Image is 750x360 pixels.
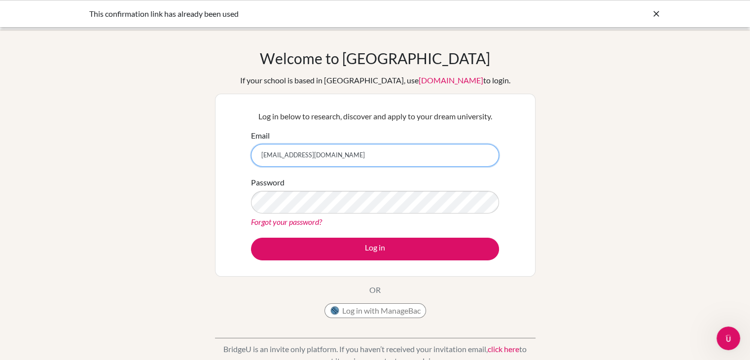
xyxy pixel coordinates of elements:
[324,303,426,318] button: Log in with ManageBac
[251,177,285,188] label: Password
[716,326,740,350] iframe: Intercom live chat
[251,238,499,260] button: Log in
[251,130,270,142] label: Email
[260,49,490,67] h1: Welcome to [GEOGRAPHIC_DATA]
[251,217,322,226] a: Forgot your password?
[488,344,519,354] a: click here
[89,8,513,20] div: This confirmation link has already been used
[369,284,381,296] p: OR
[251,110,499,122] p: Log in below to research, discover and apply to your dream university.
[419,75,483,85] a: [DOMAIN_NAME]
[240,74,510,86] div: If your school is based in [GEOGRAPHIC_DATA], use to login.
